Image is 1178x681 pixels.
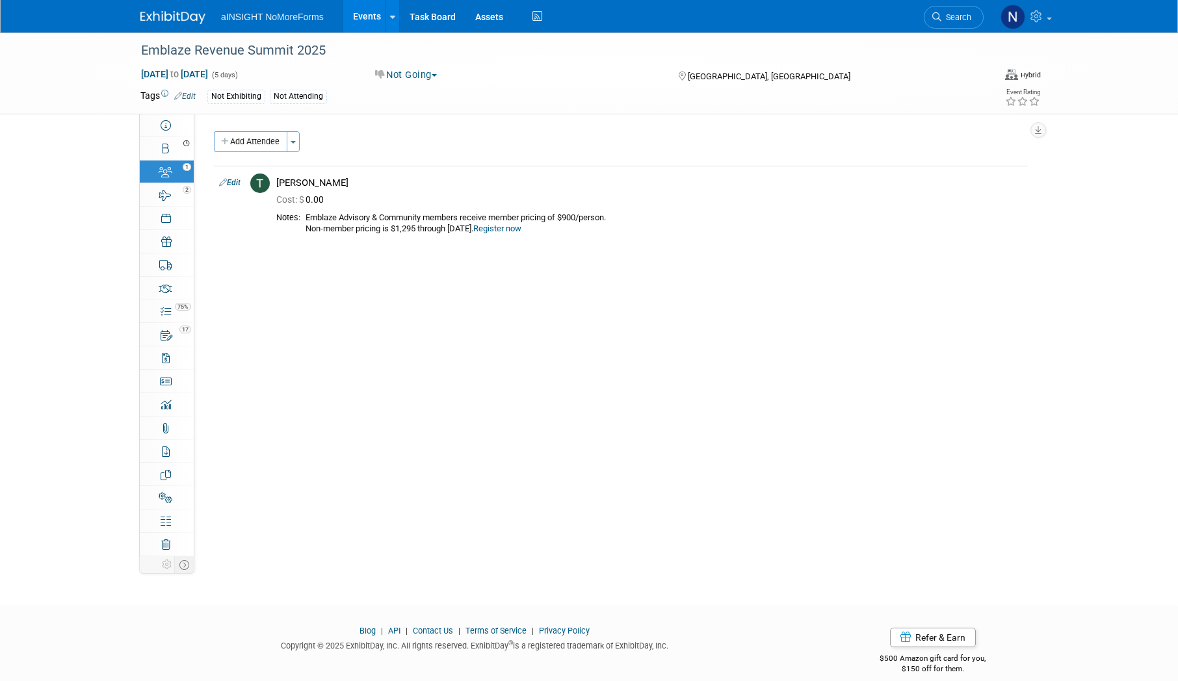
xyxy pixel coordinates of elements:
td: Toggle Event Tabs [175,556,194,573]
a: Blog [360,626,376,636]
img: ExhibitDay [140,11,205,24]
div: $500 Amazon gift card for you, [828,645,1038,675]
span: Cost: $ [276,194,306,205]
span: | [455,626,464,636]
span: Search [941,12,971,22]
div: Not Attending [270,90,327,103]
a: Privacy Policy [539,626,590,636]
a: Edit [219,178,241,187]
div: Not Exhibiting [207,90,265,103]
span: | [378,626,386,636]
span: | [529,626,537,636]
div: Copyright © 2025 ExhibitDay, Inc. All rights reserved. ExhibitDay is a registered trademark of Ex... [140,637,809,652]
td: Personalize Event Tab Strip [159,556,175,573]
span: 17 [179,326,191,333]
span: [DATE] [DATE] [140,68,209,80]
span: 0.00 [276,194,329,205]
div: Hybrid [1020,70,1041,80]
a: Refer & Earn [890,628,976,647]
a: 2 [140,183,194,206]
a: Terms of Service [465,626,527,636]
button: Not Going [371,68,442,82]
div: Notes: [276,212,300,223]
span: to [168,69,181,79]
img: T.jpg [250,173,270,193]
span: 2 [183,186,191,194]
a: Register now [473,224,521,233]
a: API [388,626,400,636]
img: Nichole Brown [1001,5,1025,29]
a: 75% [140,300,194,323]
span: Booth not reserved yet [181,140,191,147]
span: | [402,626,411,636]
div: Event Rating [1005,89,1040,96]
a: 1 [140,161,194,183]
span: (5 days) [211,71,238,79]
span: 1 [183,163,191,171]
button: Add Attendee [214,131,287,152]
span: 75% [175,303,191,311]
a: 17 [140,323,194,346]
div: Emblaze Advisory & Community members receive member pricing of $900/person. Non-member pricing is... [306,212,1023,234]
td: Tags [140,89,196,104]
a: Search [924,6,984,29]
a: Edit [174,92,196,101]
span: [GEOGRAPHIC_DATA], [GEOGRAPHIC_DATA] [688,71,850,81]
div: $150 off for them. [828,663,1038,675]
span: aINSIGHT NoMoreForms [221,12,324,22]
div: Emblaze Revenue Summit 2025 [137,39,964,62]
sup: ® [508,639,513,647]
a: Contact Us [413,626,453,636]
div: Event Format [907,68,1041,87]
div: [PERSON_NAME] [276,177,1023,189]
img: Format-Hybrid.png [1005,70,1018,80]
div: Event Format [1005,68,1041,81]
